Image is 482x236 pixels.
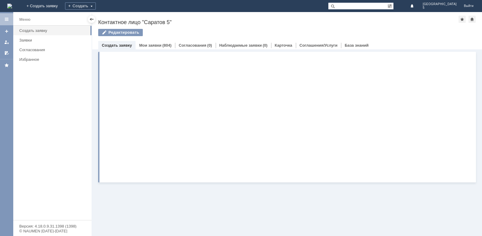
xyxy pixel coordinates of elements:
[19,16,30,23] div: Меню
[19,229,86,233] div: © NAUMEN [DATE]-[DATE]
[468,16,476,23] div: Сделать домашней страницей
[17,26,90,35] a: Создать заявку
[19,48,88,52] div: Согласования
[65,2,96,10] div: Создать
[263,43,268,48] div: (0)
[423,2,457,6] span: [GEOGRAPHIC_DATA]
[17,45,90,54] a: Согласования
[2,26,11,36] a: Создать заявку
[387,3,393,8] span: Расширенный поиск
[219,43,262,48] a: Наблюдаемые заявки
[2,48,11,58] a: Мои согласования
[102,43,132,48] a: Создать заявку
[19,57,81,62] div: Избранное
[162,43,171,48] div: (804)
[7,4,12,8] a: Перейти на домашнюю страницу
[2,37,11,47] a: Мои заявки
[275,43,292,48] a: Карточка
[7,4,12,8] img: logo
[299,43,337,48] a: Соглашения/Услуги
[179,43,206,48] a: Согласования
[88,16,95,23] div: Скрыть меню
[98,19,459,25] div: Контактное лицо "Саратов 5"
[423,6,457,10] span: 5
[139,43,161,48] a: Мои заявки
[345,43,368,48] a: База знаний
[19,28,88,33] div: Создать заявку
[19,224,86,228] div: Версия: 4.18.0.9.31.1398 (1398)
[459,16,466,23] div: Добавить в избранное
[19,38,88,42] div: Заявки
[17,36,90,45] a: Заявки
[207,43,212,48] div: (0)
